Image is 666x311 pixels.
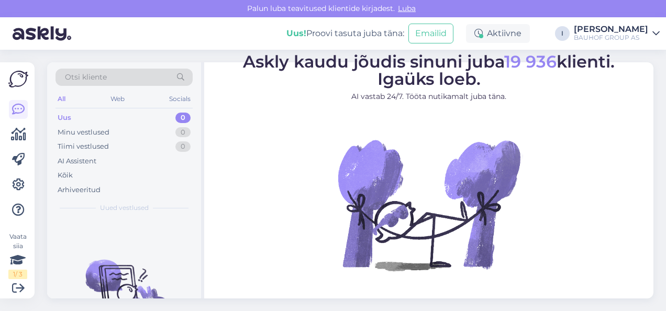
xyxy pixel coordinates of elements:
div: 1 / 3 [8,270,27,279]
div: 0 [175,113,191,123]
button: Emailid [408,24,453,43]
img: Askly Logo [8,71,28,87]
div: Uus [58,113,71,123]
div: 0 [175,127,191,138]
span: Luba [395,4,419,13]
div: Tiimi vestlused [58,141,109,152]
div: Socials [167,92,193,106]
span: 19 936 [504,51,557,72]
span: Otsi kliente [65,72,107,83]
div: Kõik [58,170,73,181]
div: All [56,92,68,106]
span: Uued vestlused [100,203,149,213]
span: Askly kaudu jõudis sinuni juba klienti. Igaüks loeb. [243,51,615,89]
p: AI vastab 24/7. Tööta nutikamalt juba täna. [243,91,615,102]
div: Arhiveeritud [58,185,101,195]
div: BAUHOF GROUP AS [574,34,648,42]
div: I [555,26,570,41]
a: [PERSON_NAME]BAUHOF GROUP AS [574,25,660,42]
div: [PERSON_NAME] [574,25,648,34]
img: No Chat active [335,110,523,299]
div: AI Assistent [58,156,96,166]
div: 0 [175,141,191,152]
div: Web [108,92,127,106]
div: Minu vestlused [58,127,109,138]
div: Vaata siia [8,232,27,279]
div: Proovi tasuta juba täna: [286,27,404,40]
div: Aktiivne [466,24,530,43]
b: Uus! [286,28,306,38]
